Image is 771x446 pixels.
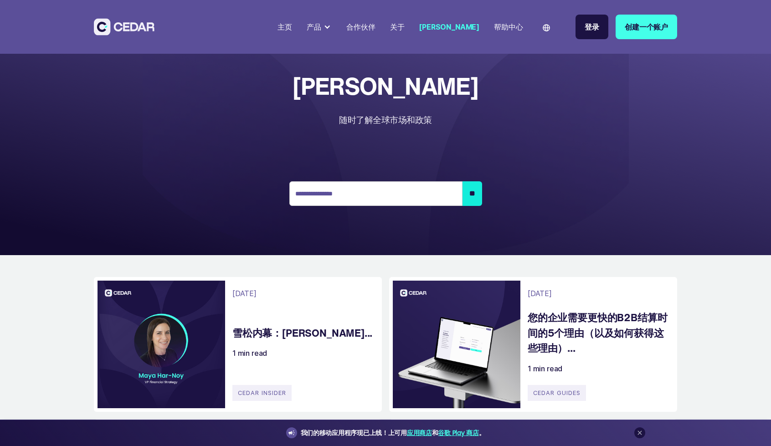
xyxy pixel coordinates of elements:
a: 帮助中心 [490,17,526,37]
div: 1 min read [232,348,267,359]
a: 雪松内幕：[PERSON_NAME]... [232,325,372,341]
img: world icon [543,24,550,31]
div: [DATE] [528,288,552,299]
span: 随时了解全球市场和政策 [339,114,432,125]
div: [PERSON_NAME] [419,21,479,32]
div: 产品 [303,18,336,36]
div: 1 min read [528,363,562,374]
div: 主页 [278,21,292,32]
a: 创建一个账户 [616,15,677,39]
div: Cedar Guides [528,385,586,401]
div: [DATE] [232,288,257,299]
a: 应用商店 [407,428,432,437]
div: 产品 [307,21,321,32]
div: 登录 [585,21,599,32]
div: Cedar Insider [232,385,292,401]
div: 帮助中心 [494,21,523,32]
a: 登录 [576,15,608,39]
div: 合作伙伴 [346,21,375,32]
span: [PERSON_NAME] [293,73,478,99]
a: 关于 [386,17,408,37]
a: 您的企业需要更快的B2B结算时间的5个理由（以及如何获得这些理由）... [528,310,668,356]
div: 关于 [390,21,405,32]
div: 我们的移动应用程序现已上线！上可用 和 。 [301,427,485,439]
a: 主页 [274,17,296,37]
a: [PERSON_NAME] [415,17,483,37]
img: announcement [288,429,295,436]
a: 谷歌 Play 商店 [438,428,478,437]
a: 合作伙伴 [343,17,379,37]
